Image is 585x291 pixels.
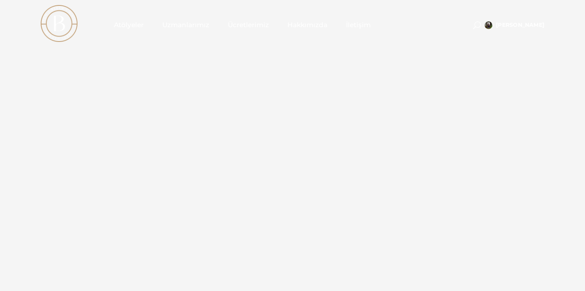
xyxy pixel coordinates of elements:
span: Hakkımızda [287,21,327,29]
a: Atölyeler [105,5,153,44]
a: Ücretlerimiz [219,5,278,44]
a: İletişim [337,5,380,44]
span: İletişim [346,21,371,29]
span: Uzmanlarımız [162,21,209,29]
span: [PERSON_NAME] [496,21,544,28]
img: light logo [41,5,77,42]
a: Uzmanlarımız [153,5,219,44]
span: Ücretlerimiz [228,21,269,29]
span: Atölyeler [114,21,144,29]
img: inbound5720259253010107926.jpg [485,21,492,29]
a: Hakkımızda [278,5,337,44]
